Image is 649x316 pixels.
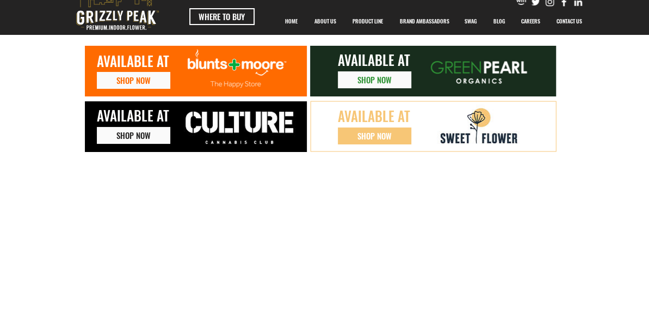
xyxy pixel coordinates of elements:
[280,8,303,35] p: HOME
[357,74,392,86] span: SHOP NOW
[306,8,344,35] a: ABOUT US
[456,8,485,35] a: SWAG
[174,49,302,96] img: Logosweb_Mesa de trabajo 1.png
[516,8,546,35] p: CAREERS
[459,8,483,35] p: SWAG
[548,8,591,35] a: CONTACT US
[277,8,591,35] nav: Site
[488,8,511,35] p: BLOG
[419,50,539,93] img: Logosweb-02.png
[357,130,392,142] span: SHOP NOW
[551,8,588,35] p: CONTACT US
[97,51,169,71] span: AVAILABLE AT
[344,8,392,35] a: PRODUCT LINE
[338,71,411,88] a: SHOP NOW
[338,50,410,70] span: AVAILABLE AT
[338,127,411,144] a: SHOP NOW
[338,106,410,126] span: AVAILABLE AT
[97,127,170,144] a: SHOP NOW
[309,8,342,35] p: ABOUT US
[174,106,305,149] img: culture-logo-h.jpg
[437,105,520,148] img: SF_Logo.jpg
[199,11,245,22] span: WHERE TO BUY
[485,8,513,35] a: BLOG
[394,8,455,35] p: BRAND AMBASSADORS
[513,8,548,35] a: CAREERS
[97,105,169,125] span: AVAILABLE AT
[347,8,388,35] p: PRODUCT LINE
[116,75,151,86] span: SHOP NOW
[116,130,151,141] span: SHOP NOW
[392,8,456,35] div: BRAND AMBASSADORS
[189,8,255,25] a: WHERE TO BUY
[277,8,306,35] a: HOME
[97,72,170,89] a: SHOP NOW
